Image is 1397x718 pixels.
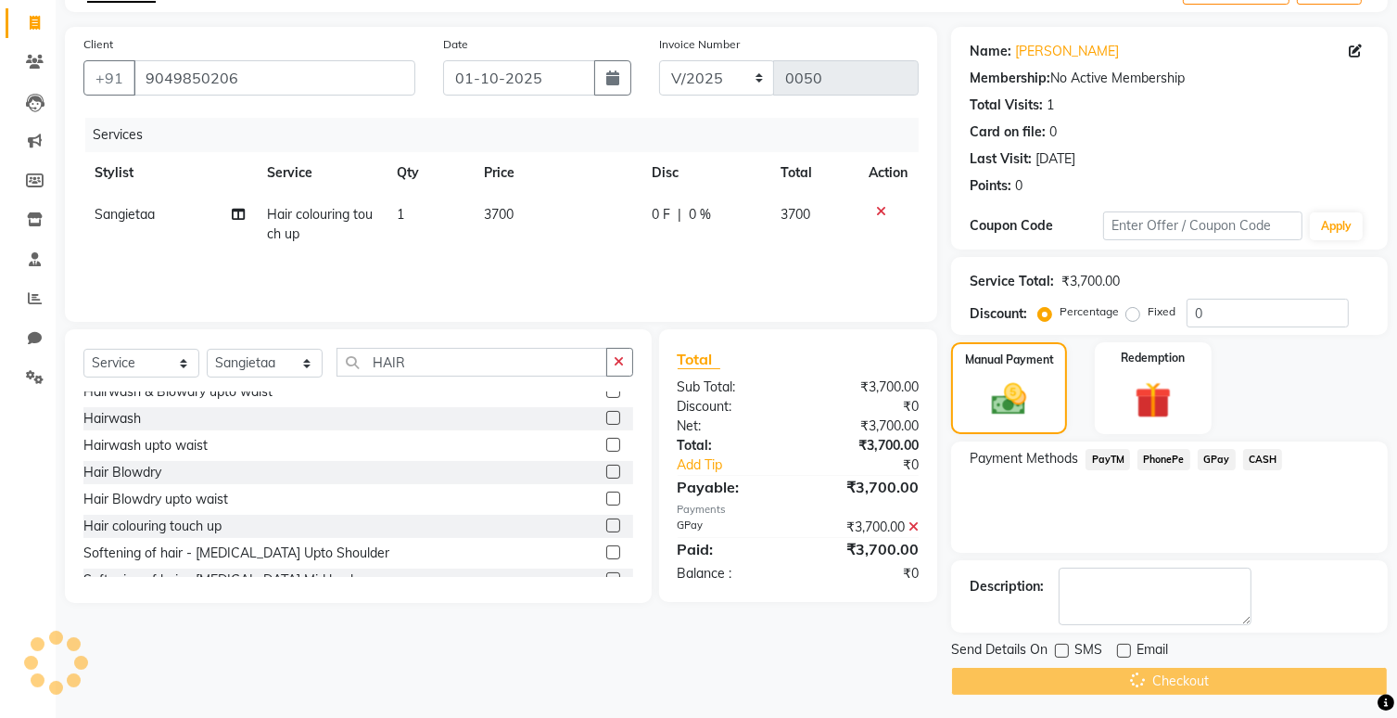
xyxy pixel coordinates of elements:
button: Apply [1310,212,1363,240]
div: Softening of hair - [MEDICAL_DATA] Upto Shoulder [83,544,389,563]
div: ₹0 [798,397,933,417]
span: GPay [1198,449,1236,470]
label: Fixed [1148,303,1175,320]
div: ₹3,700.00 [798,436,933,455]
input: Enter Offer / Coupon Code [1103,212,1302,240]
input: Search or Scan [337,348,607,377]
span: 1 [397,206,404,223]
span: Send Details On [951,640,1048,663]
div: ₹3,700.00 [798,417,933,436]
div: Card on file: [970,122,1046,142]
th: Action [857,152,919,194]
div: 1 [1047,96,1054,115]
div: Payable: [664,476,798,498]
div: Discount: [664,397,798,417]
span: SMS [1074,640,1102,663]
div: ₹3,700.00 [798,518,933,537]
div: Total Visits: [970,96,1043,115]
div: Hair colouring touch up [83,517,222,536]
div: Discount: [970,304,1027,324]
div: Hair Blowdry upto waist [83,490,228,509]
div: ₹3,700.00 [798,378,933,397]
div: 0 [1015,176,1022,196]
span: PhonePe [1137,449,1190,470]
div: Sub Total: [664,378,798,397]
span: 3700 [781,206,811,223]
div: Last Visit: [970,149,1032,169]
span: | [678,205,681,224]
span: Sangietaa [95,206,155,223]
div: ₹0 [798,564,933,583]
div: ₹3,700.00 [798,538,933,560]
div: Name: [970,42,1011,61]
div: GPay [664,518,798,537]
th: Service [256,152,386,194]
div: No Active Membership [970,69,1369,88]
img: _gift.svg [1124,378,1183,423]
span: 0 F [652,205,670,224]
div: 0 [1049,122,1057,142]
div: Net: [664,417,798,436]
div: Total: [664,436,798,455]
div: ₹3,700.00 [798,476,933,498]
label: Client [83,36,113,53]
span: Hair colouring touch up [267,206,373,242]
div: Points: [970,176,1011,196]
div: ₹0 [820,455,933,475]
div: [DATE] [1035,149,1075,169]
div: Membership: [970,69,1050,88]
div: Balance : [664,564,798,583]
th: Stylist [83,152,256,194]
div: Softening of hair - [MEDICAL_DATA] Mid back [83,571,357,590]
label: Redemption [1122,350,1186,366]
label: Date [443,36,468,53]
div: Coupon Code [970,216,1103,236]
div: Hairwash [83,409,141,429]
th: Price [473,152,641,194]
label: Manual Payment [965,352,1054,368]
div: Payments [678,502,920,518]
th: Total [770,152,858,194]
span: 0 % [689,205,711,224]
div: Hair Blowdry [83,463,161,482]
span: Email [1137,640,1168,663]
a: Add Tip [664,455,821,475]
input: Search by Name/Mobile/Email/Code [133,60,415,96]
button: +91 [83,60,135,96]
span: CASH [1243,449,1283,470]
span: Payment Methods [970,449,1078,468]
a: [PERSON_NAME] [1015,42,1119,61]
div: Paid: [664,538,798,560]
div: Hairwash & Blowdry upto waist [83,382,273,402]
label: Percentage [1060,303,1119,320]
div: Service Total: [970,272,1054,291]
div: ₹3,700.00 [1061,272,1120,291]
span: 3700 [484,206,514,223]
label: Invoice Number [659,36,740,53]
img: _cash.svg [981,379,1037,419]
div: Hairwash upto waist [83,436,208,455]
span: Total [678,350,720,369]
div: Services [85,118,933,152]
th: Disc [641,152,769,194]
th: Qty [386,152,472,194]
span: PayTM [1086,449,1130,470]
div: Description: [970,577,1044,596]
